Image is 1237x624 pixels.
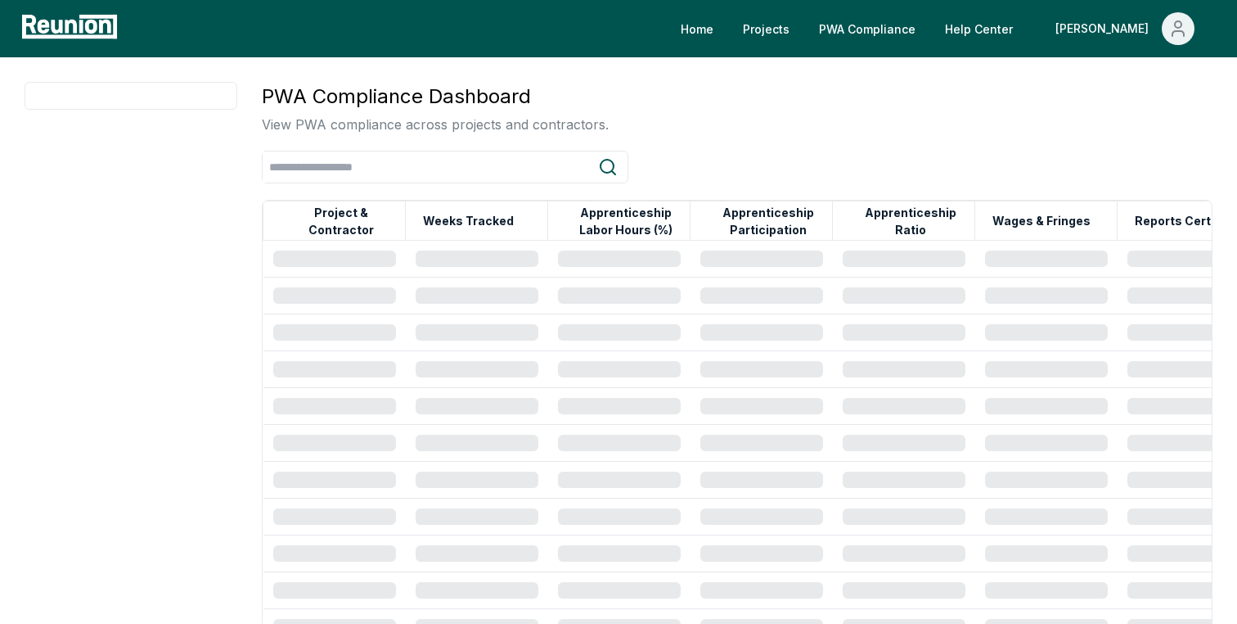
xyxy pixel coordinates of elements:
[420,205,517,237] button: Weeks Tracked
[668,12,726,45] a: Home
[847,205,974,237] button: Apprenticeship Ratio
[562,205,690,237] button: Apprenticeship Labor Hours (%)
[989,205,1094,237] button: Wages & Fringes
[730,12,803,45] a: Projects
[277,205,405,237] button: Project & Contractor
[262,82,609,111] h3: PWA Compliance Dashboard
[932,12,1026,45] a: Help Center
[704,205,832,237] button: Apprenticeship Participation
[262,115,609,134] p: View PWA compliance across projects and contractors.
[1042,12,1208,45] button: [PERSON_NAME]
[806,12,929,45] a: PWA Compliance
[1055,12,1155,45] div: [PERSON_NAME]
[668,12,1221,45] nav: Main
